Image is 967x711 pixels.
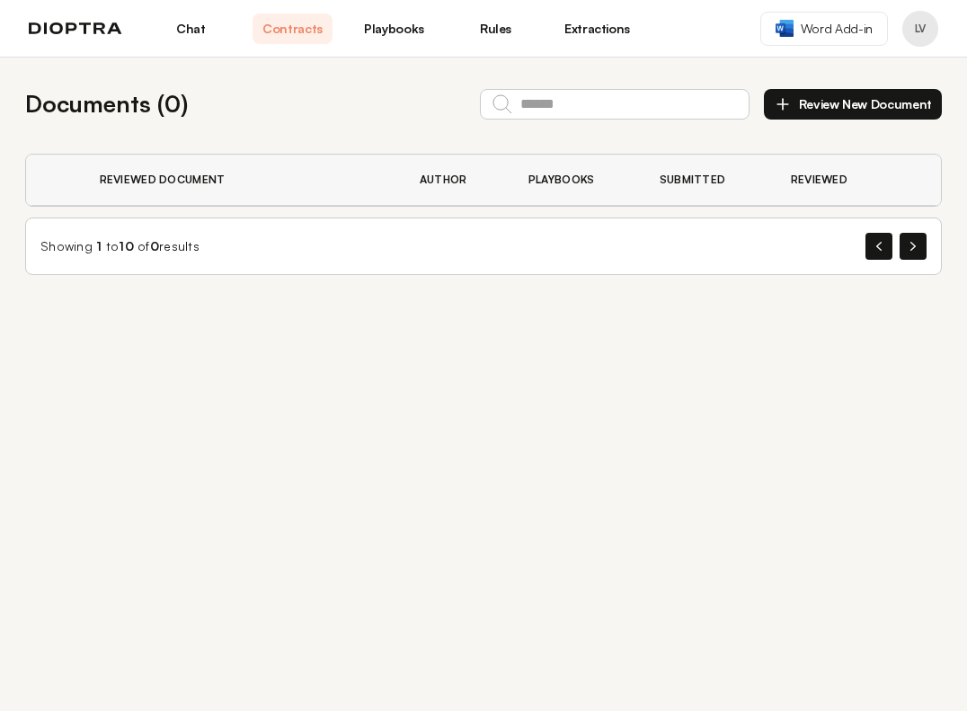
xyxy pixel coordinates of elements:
[902,11,938,47] button: Profile menu
[151,13,231,44] a: Chat
[764,89,942,120] button: Review New Document
[769,155,890,206] th: Reviewed
[150,238,159,253] span: 0
[638,155,769,206] th: Submitted
[507,155,638,206] th: Playbooks
[119,238,134,253] span: 10
[29,22,122,35] img: logo
[865,233,892,260] button: Previous
[776,20,794,37] img: word
[398,155,507,206] th: Author
[40,237,200,255] div: Showing to of results
[557,13,637,44] a: Extractions
[78,155,398,206] th: Reviewed Document
[96,238,102,253] span: 1
[253,13,333,44] a: Contracts
[354,13,434,44] a: Playbooks
[25,86,188,121] h2: Documents ( 0 )
[456,13,536,44] a: Rules
[900,233,927,260] button: Next
[801,20,873,38] span: Word Add-in
[760,12,888,46] a: Word Add-in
